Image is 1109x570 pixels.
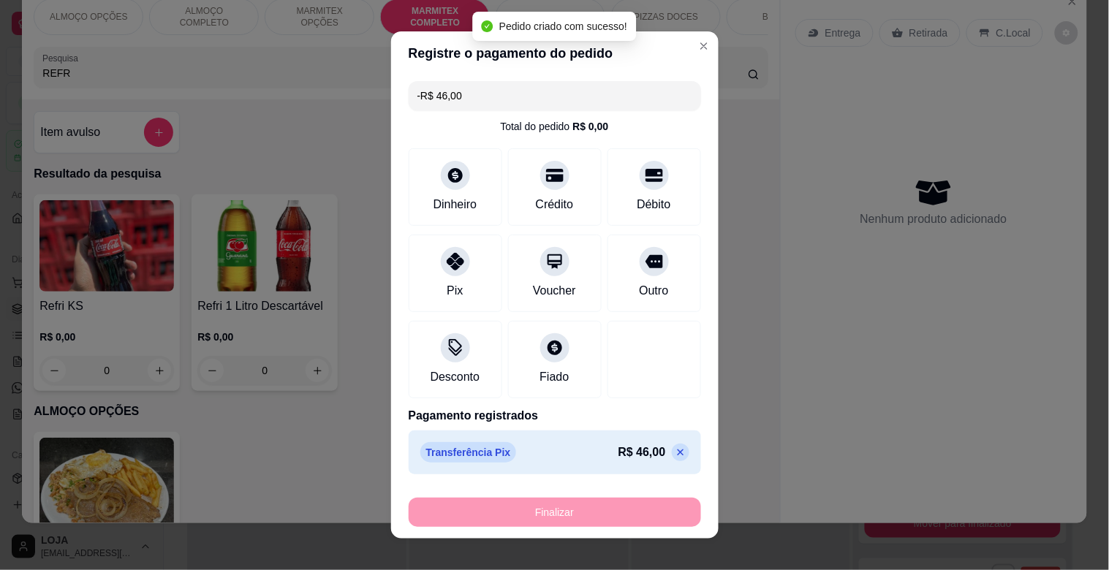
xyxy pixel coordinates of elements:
div: Pix [447,282,463,300]
div: R$ 0,00 [572,119,608,134]
input: Ex.: hambúrguer de cordeiro [417,81,692,110]
div: Total do pedido [500,119,608,134]
div: Fiado [540,368,569,386]
div: Voucher [533,282,576,300]
div: Dinheiro [434,196,477,213]
p: Pagamento registrados [409,407,701,425]
p: R$ 46,00 [618,444,666,461]
span: check-circle [482,20,493,32]
div: Débito [637,196,670,213]
div: Desconto [431,368,480,386]
p: Transferência Pix [420,442,517,463]
header: Registre o pagamento do pedido [391,31,719,75]
span: Pedido criado com sucesso! [499,20,627,32]
button: Close [692,34,716,58]
div: Crédito [536,196,574,213]
div: Outro [639,282,668,300]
